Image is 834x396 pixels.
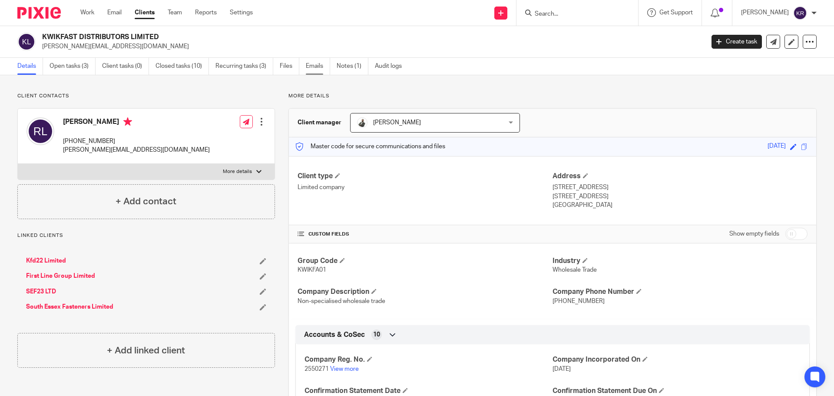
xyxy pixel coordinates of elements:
h2: KWIKFAST DISTRIBUTORS LIMITED [42,33,567,42]
p: [STREET_ADDRESS] [553,192,808,201]
a: Create task [712,35,762,49]
p: More details [223,168,252,175]
a: South Essex Fasteners Limited [26,303,113,311]
span: Get Support [659,10,693,16]
a: Settings [230,8,253,17]
h4: Industry [553,256,808,266]
span: Accounts & CoSec [304,330,365,339]
a: Open tasks (3) [50,58,96,75]
a: Closed tasks (10) [156,58,209,75]
p: [PERSON_NAME][EMAIL_ADDRESS][DOMAIN_NAME] [42,42,698,51]
h4: Client type [298,172,553,181]
p: [PHONE_NUMBER] [63,137,210,146]
a: Reports [195,8,217,17]
p: Master code for secure communications and files [295,142,445,151]
p: Client contacts [17,93,275,100]
h4: + Add linked client [107,344,185,357]
img: AWPHOTO_EXPERTEYE_060.JPG [357,117,367,128]
a: Client tasks (0) [102,58,149,75]
h4: Company Reg. No. [304,355,553,364]
p: [PERSON_NAME] [741,8,789,17]
span: 10 [373,330,380,339]
img: svg%3E [17,33,36,51]
h4: + Add contact [116,195,176,208]
h4: Confirmation Statement Date [304,386,553,396]
p: [GEOGRAPHIC_DATA] [553,201,808,210]
p: [STREET_ADDRESS] [553,183,808,192]
p: Limited company [298,183,553,192]
h4: CUSTOM FIELDS [298,231,553,238]
span: [DATE] [553,366,571,372]
h3: Client manager [298,118,341,127]
label: Show empty fields [729,230,779,238]
input: Search [534,10,612,18]
img: svg%3E [793,6,807,20]
h4: Company Phone Number [553,287,808,296]
h4: Address [553,172,808,181]
a: Details [17,58,43,75]
h4: Group Code [298,256,553,266]
span: Non-specialised wholesale trade [298,298,385,304]
p: [PERSON_NAME][EMAIL_ADDRESS][DOMAIN_NAME] [63,146,210,154]
span: [PHONE_NUMBER] [553,298,605,304]
span: [PERSON_NAME] [373,120,421,126]
a: SEF23 LTD [26,287,56,296]
a: Work [80,8,94,17]
a: Email [107,8,122,17]
span: 2550271 [304,366,329,372]
a: Files [280,58,299,75]
a: Team [168,8,182,17]
a: Audit logs [375,58,408,75]
a: First Line Group Limited [26,272,95,280]
h4: Confirmation Statement Due On [553,386,801,396]
span: KWIKFA01 [298,267,326,273]
div: [DATE] [768,142,786,152]
a: Clients [135,8,155,17]
span: Wholesale Trade [553,267,597,273]
p: More details [288,93,817,100]
h4: [PERSON_NAME] [63,117,210,128]
a: Recurring tasks (3) [215,58,273,75]
img: svg%3E [26,117,54,145]
img: Pixie [17,7,61,19]
i: Primary [123,117,132,126]
a: Kfd22 Limited [26,256,66,265]
h4: Company Description [298,287,553,296]
h4: Company Incorporated On [553,355,801,364]
a: Emails [306,58,330,75]
a: Notes (1) [337,58,368,75]
a: View more [330,366,359,372]
p: Linked clients [17,232,275,239]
